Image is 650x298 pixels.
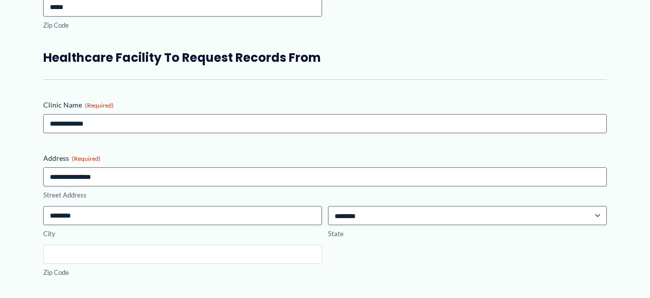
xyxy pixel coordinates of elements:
[43,229,322,239] label: City
[43,100,607,110] label: Clinic Name
[43,50,607,65] h3: Healthcare Facility to request records from
[85,102,114,109] span: (Required)
[72,155,101,162] span: (Required)
[43,268,322,277] label: Zip Code
[328,229,607,239] label: State
[43,153,101,163] legend: Address
[43,190,607,200] label: Street Address
[43,21,322,30] label: Zip Code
